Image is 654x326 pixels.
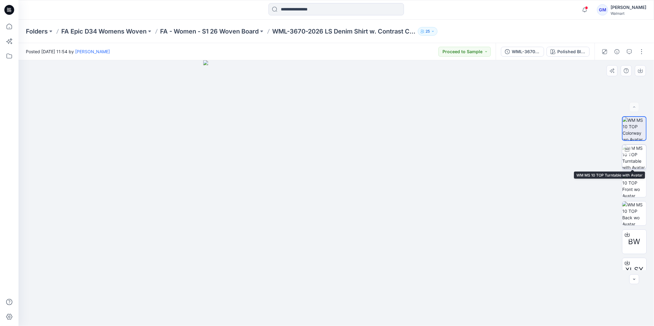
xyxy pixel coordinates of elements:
span: Posted [DATE] 11:54 by [26,48,110,55]
div: [PERSON_NAME] [611,4,646,11]
img: WM MS 10 TOP Back wo Avatar [622,201,646,225]
button: 25 [418,27,438,36]
span: BW [628,236,640,247]
a: Folders [26,27,48,36]
div: Polished Blue [557,48,586,55]
img: WM MS 10 TOP Turntable with Avatar [622,145,646,169]
img: WM MS 10 TOP Colorway wo Avatar [623,117,646,140]
button: WML-3670-2026 LS Denim Shirt w. Contrast Cord Piping [501,47,544,57]
div: Walmart [611,11,646,16]
span: XLSX [625,264,644,276]
a: FA - Women - S1 26 Woven Board [160,27,259,36]
div: GM [597,4,608,15]
p: WML-3670-2026 LS Denim Shirt w. Contrast Cord Piping.. [272,27,415,36]
div: WML-3670-2026 LS Denim Shirt w. Contrast Cord Piping [512,48,540,55]
p: 25 [426,28,430,35]
a: FA Epic D34 Womens Woven [61,27,147,36]
a: [PERSON_NAME] [75,49,110,54]
button: Polished Blue [547,47,590,57]
button: Details [612,47,622,57]
img: WM MS 10 TOP Front wo Avatar [622,173,646,197]
img: eyJhbGciOiJIUzI1NiIsImtpZCI6IjAiLCJzbHQiOiJzZXMiLCJ0eXAiOiJKV1QifQ.eyJkYXRhIjp7InR5cGUiOiJzdG9yYW... [203,60,469,326]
